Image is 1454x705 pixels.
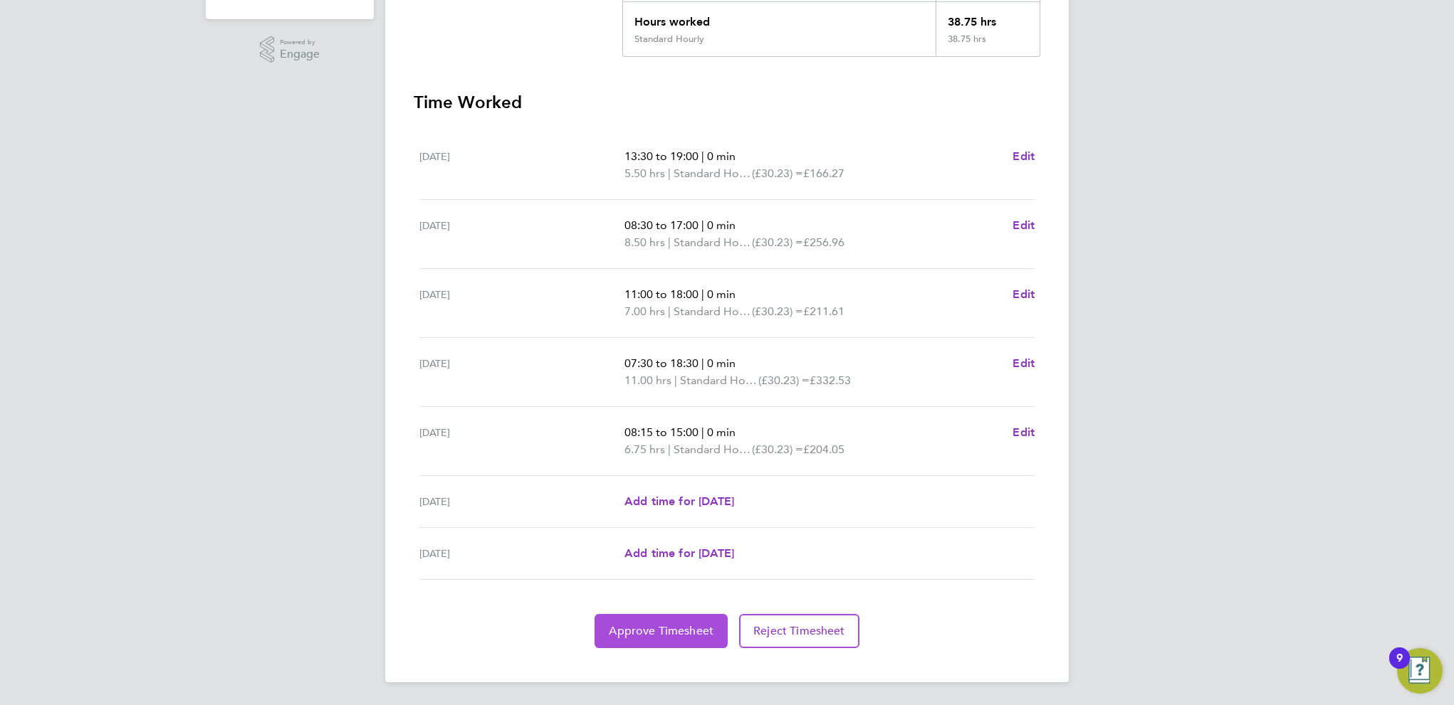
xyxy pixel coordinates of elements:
[674,441,752,458] span: Standard Hourly
[1013,355,1035,372] a: Edit
[752,442,803,456] span: (£30.23) =
[758,373,810,387] span: (£30.23) =
[419,355,624,389] div: [DATE]
[624,218,699,232] span: 08:30 to 17:00
[634,33,704,45] div: Standard Hourly
[668,442,671,456] span: |
[419,545,624,562] div: [DATE]
[280,48,320,60] span: Engage
[623,2,936,33] div: Hours worked
[674,234,752,251] span: Standard Hourly
[707,218,736,232] span: 0 min
[668,235,671,249] span: |
[624,304,665,318] span: 7.00 hrs
[707,425,736,439] span: 0 min
[701,287,704,301] span: |
[674,303,752,320] span: Standard Hourly
[624,373,671,387] span: 11.00 hrs
[624,545,734,562] a: Add time for [DATE]
[674,373,677,387] span: |
[624,149,699,163] span: 13:30 to 19:00
[624,425,699,439] span: 08:15 to 15:00
[936,33,1040,56] div: 38.75 hrs
[1396,658,1403,677] div: 9
[1013,286,1035,303] a: Edit
[701,425,704,439] span: |
[1013,149,1035,163] span: Edit
[707,149,736,163] span: 0 min
[1013,356,1035,370] span: Edit
[624,442,665,456] span: 6.75 hrs
[624,546,734,560] span: Add time for [DATE]
[624,494,734,508] span: Add time for [DATE]
[624,166,665,180] span: 5.50 hrs
[707,287,736,301] span: 0 min
[936,2,1040,33] div: 38.75 hrs
[680,372,758,389] span: Standard Hourly
[609,624,713,638] span: Approve Timesheet
[419,217,624,251] div: [DATE]
[1397,648,1443,694] button: Open Resource Center, 9 new notifications
[419,493,624,510] div: [DATE]
[701,218,704,232] span: |
[1013,425,1035,439] span: Edit
[701,356,704,370] span: |
[624,493,734,510] a: Add time for [DATE]
[419,286,624,320] div: [DATE]
[701,149,704,163] span: |
[419,424,624,458] div: [DATE]
[624,287,699,301] span: 11:00 to 18:00
[1013,218,1035,232] span: Edit
[810,373,851,387] span: £332.53
[668,166,671,180] span: |
[595,614,728,648] button: Approve Timesheet
[803,166,844,180] span: £166.27
[803,442,844,456] span: £204.05
[624,356,699,370] span: 07:30 to 18:30
[803,304,844,318] span: £211.61
[1013,148,1035,165] a: Edit
[624,235,665,249] span: 8.50 hrs
[674,165,752,182] span: Standard Hourly
[1013,287,1035,301] span: Edit
[1013,217,1035,234] a: Edit
[260,36,320,63] a: Powered byEngage
[280,36,320,48] span: Powered by
[752,166,803,180] span: (£30.23) =
[753,624,845,638] span: Reject Timesheet
[739,614,859,648] button: Reject Timesheet
[1013,424,1035,441] a: Edit
[414,91,1040,114] h3: Time Worked
[752,304,803,318] span: (£30.23) =
[752,235,803,249] span: (£30.23) =
[668,304,671,318] span: |
[707,356,736,370] span: 0 min
[419,148,624,182] div: [DATE]
[803,235,844,249] span: £256.96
